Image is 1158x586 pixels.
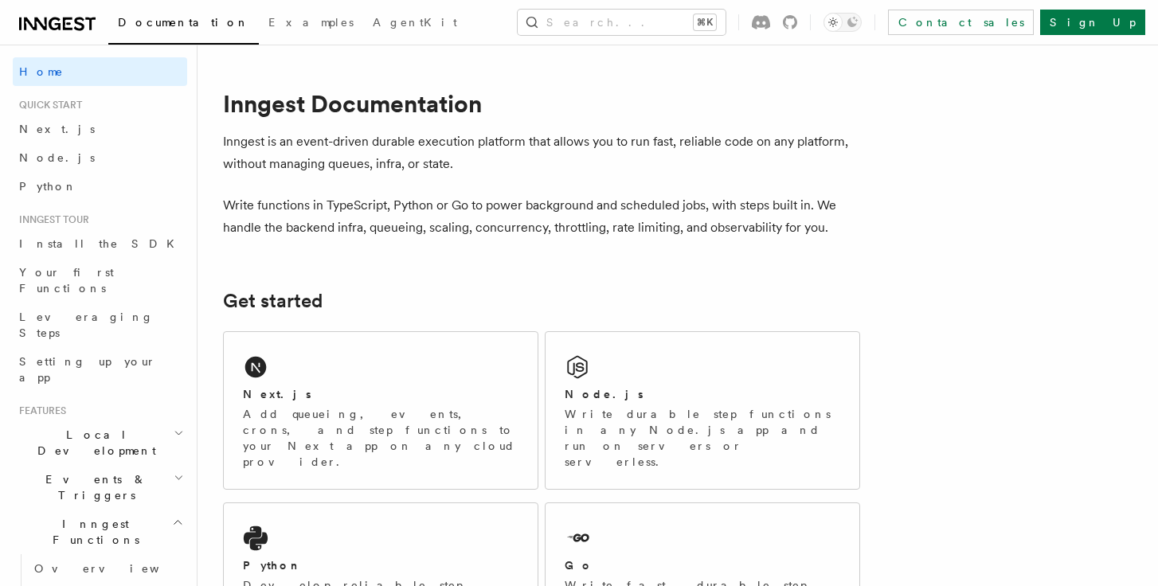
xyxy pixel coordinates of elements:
a: Install the SDK [13,229,187,258]
span: Examples [268,16,354,29]
span: Documentation [118,16,249,29]
a: Setting up your app [13,347,187,392]
p: Write functions in TypeScript, Python or Go to power background and scheduled jobs, with steps bu... [223,194,860,239]
button: Inngest Functions [13,510,187,554]
h2: Python [243,557,302,573]
a: AgentKit [363,5,467,43]
a: Documentation [108,5,259,45]
span: Next.js [19,123,95,135]
a: Examples [259,5,363,43]
h1: Inngest Documentation [223,89,860,118]
h2: Go [565,557,593,573]
span: Home [19,64,64,80]
span: Local Development [13,427,174,459]
span: Quick start [13,99,82,111]
a: Next.js [13,115,187,143]
a: Get started [223,290,323,312]
span: Overview [34,562,198,575]
span: Setting up your app [19,355,156,384]
button: Local Development [13,420,187,465]
kbd: ⌘K [694,14,716,30]
a: Node.js [13,143,187,172]
span: Python [19,180,77,193]
button: Toggle dark mode [824,13,862,32]
a: Overview [28,554,187,583]
a: Home [13,57,187,86]
span: Install the SDK [19,237,184,250]
span: Node.js [19,151,95,164]
span: Leveraging Steps [19,311,154,339]
a: Leveraging Steps [13,303,187,347]
p: Add queueing, events, crons, and step functions to your Next app on any cloud provider. [243,406,518,470]
a: Next.jsAdd queueing, events, crons, and step functions to your Next app on any cloud provider. [223,331,538,490]
a: Your first Functions [13,258,187,303]
a: Python [13,172,187,201]
h2: Next.js [243,386,311,402]
a: Contact sales [888,10,1034,35]
a: Sign Up [1040,10,1145,35]
span: Events & Triggers [13,471,174,503]
span: Inngest tour [13,213,89,226]
button: Search...⌘K [518,10,726,35]
a: Node.jsWrite durable step functions in any Node.js app and run on servers or serverless. [545,331,860,490]
span: Your first Functions [19,266,114,295]
p: Inngest is an event-driven durable execution platform that allows you to run fast, reliable code ... [223,131,860,175]
button: Events & Triggers [13,465,187,510]
h2: Node.js [565,386,644,402]
span: Features [13,404,66,417]
p: Write durable step functions in any Node.js app and run on servers or serverless. [565,406,840,470]
span: Inngest Functions [13,516,172,548]
span: AgentKit [373,16,457,29]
